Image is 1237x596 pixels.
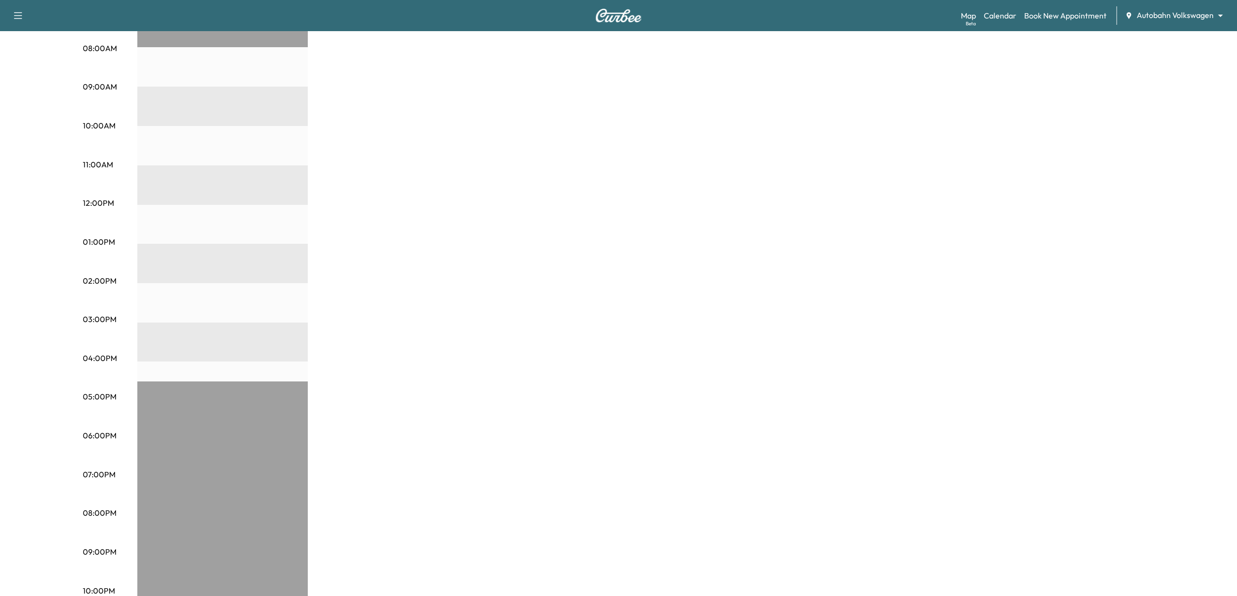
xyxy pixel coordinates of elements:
[961,10,976,21] a: MapBeta
[83,313,116,325] p: 03:00PM
[83,430,116,441] p: 06:00PM
[984,10,1016,21] a: Calendar
[595,9,642,22] img: Curbee Logo
[83,469,115,480] p: 07:00PM
[83,197,114,209] p: 12:00PM
[966,20,976,27] div: Beta
[83,507,116,519] p: 08:00PM
[83,236,115,248] p: 01:00PM
[1137,10,1214,21] span: Autobahn Volkswagen
[83,120,115,131] p: 10:00AM
[83,391,116,402] p: 05:00PM
[83,42,117,54] p: 08:00AM
[83,81,117,92] p: 09:00AM
[1024,10,1106,21] a: Book New Appointment
[83,546,116,558] p: 09:00PM
[83,275,116,287] p: 02:00PM
[83,159,113,170] p: 11:00AM
[83,352,117,364] p: 04:00PM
